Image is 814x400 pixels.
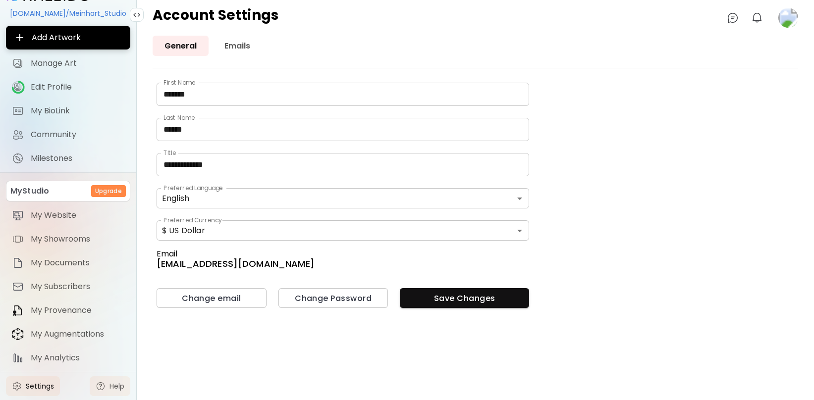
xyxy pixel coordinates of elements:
div: English [157,188,529,208]
img: collapse [133,11,141,19]
img: item [12,281,24,293]
span: Help [109,381,124,391]
img: item [12,233,24,245]
a: Settings [6,376,60,396]
button: Change Password [278,288,388,308]
h6: Upgrade [95,187,122,196]
span: Community [31,130,124,140]
img: item [12,352,24,364]
span: My Subscribers [31,282,124,292]
a: Community iconCommunity [6,125,130,145]
div: [DOMAIN_NAME]/Meinhart_Studio [6,5,130,22]
span: Add Artwork [14,32,122,44]
span: Save Changes [408,293,521,303]
img: Manage Art icon [12,57,24,69]
h5: Email [157,249,529,259]
img: item [12,257,24,269]
a: completeMilestones iconMilestones [6,149,130,168]
img: bellIcon [751,12,763,24]
span: Milestones [31,153,124,163]
button: Save Changes [400,288,529,308]
a: General [153,36,209,56]
button: bellIcon [749,9,765,26]
img: item [12,304,24,316]
img: chatIcon [727,12,739,24]
p: MyStudio [10,185,49,197]
span: My Analytics [31,353,124,363]
span: Settings [26,381,54,391]
a: Help [90,376,130,396]
a: iconcompleteEdit Profile [6,77,130,97]
a: itemMy Provenance [6,300,130,320]
span: My Documents [31,258,124,268]
a: Manage Art iconManage Art [6,53,130,73]
button: Add Artwork [6,26,130,50]
span: My Website [31,210,124,220]
button: Change email [157,288,267,308]
a: itemMy Website [6,205,130,225]
img: item [12,328,24,341]
img: Community icon [12,129,24,141]
h4: Account Settings [153,8,278,28]
a: itemMy Documents [6,253,130,273]
img: Milestones icon [12,152,24,164]
a: completeMy BioLink iconMy BioLink [6,101,130,121]
a: itemMy Showrooms [6,229,130,249]
span: Change email [164,293,259,303]
span: My Provenance [31,305,124,315]
span: Manage Art [31,58,124,68]
img: help [96,381,106,391]
span: My BioLink [31,106,124,116]
span: My Showrooms [31,234,124,244]
span: My Augmentations [31,329,124,339]
div: $ US Dollar [157,220,529,241]
span: Change Password [286,293,380,303]
a: itemMy Subscribers [6,277,130,297]
span: Edit Profile [31,82,124,92]
img: My BioLink icon [12,105,24,117]
a: Emails [213,36,262,56]
a: itemMy Analytics [6,348,130,368]
img: settings [12,381,22,391]
img: item [12,209,24,221]
a: itemMy Augmentations [6,324,130,344]
h6: [EMAIL_ADDRESS][DOMAIN_NAME] [157,259,529,268]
